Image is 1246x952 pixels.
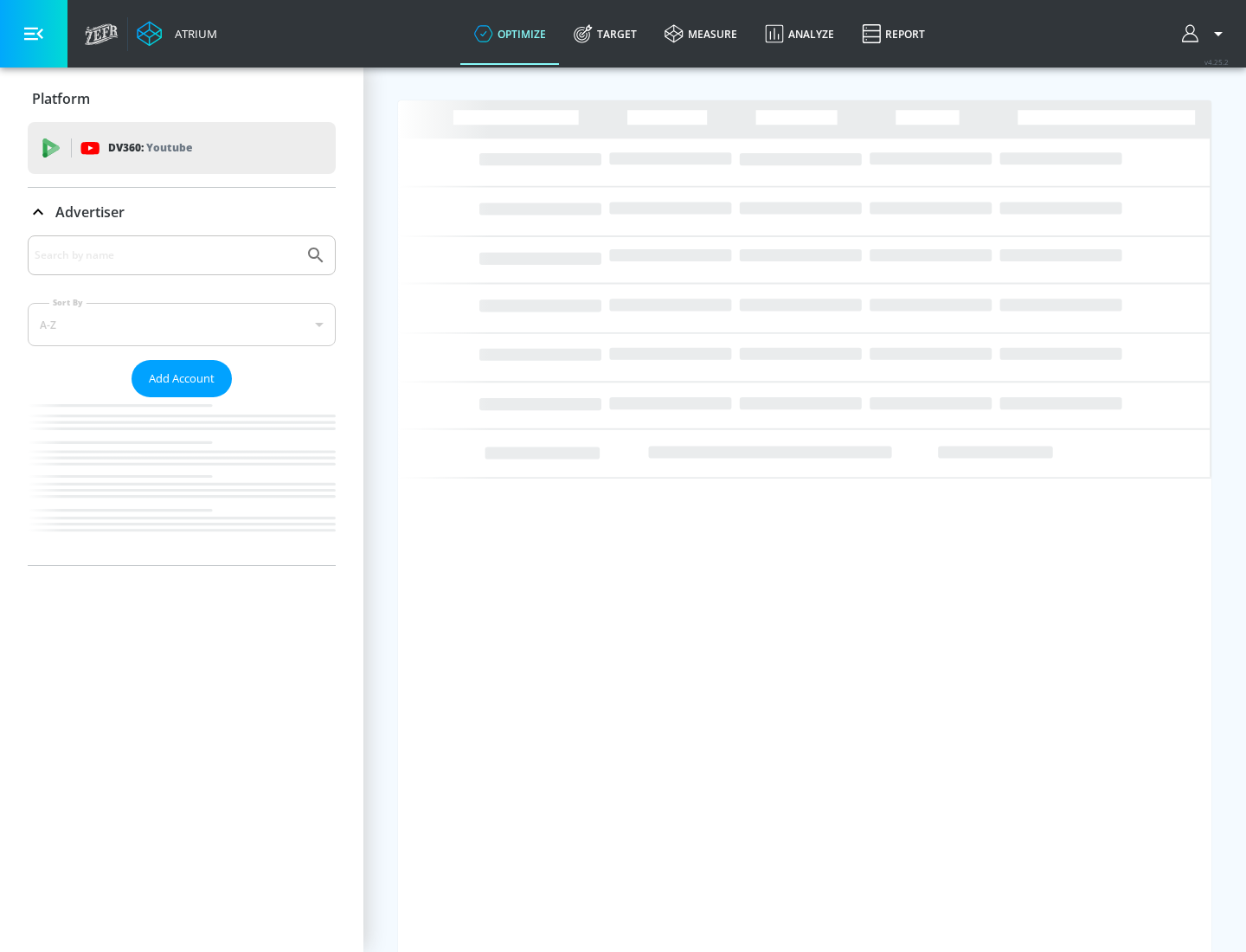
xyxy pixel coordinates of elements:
div: Atrium [168,26,217,42]
a: Atrium [137,21,217,47]
span: v 4.25.2 [1204,57,1229,67]
label: Sort By [49,297,87,308]
p: Platform [32,89,90,108]
p: DV360: [108,138,192,158]
div: A-Z [28,303,336,346]
a: Report [848,3,939,65]
span: Add Account [149,369,215,389]
a: measure [651,3,751,65]
p: Advertiser [55,203,125,222]
p: Youtube [146,138,192,157]
div: Advertiser [28,235,336,565]
button: Add Account [132,360,232,397]
nav: list of Advertiser [28,397,336,565]
a: Target [560,3,651,65]
a: Analyze [751,3,848,65]
div: DV360: Youtube [28,122,336,174]
div: Advertiser [28,188,336,236]
div: Platform [28,74,336,123]
a: optimize [460,3,560,65]
input: Search by name [35,244,297,267]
